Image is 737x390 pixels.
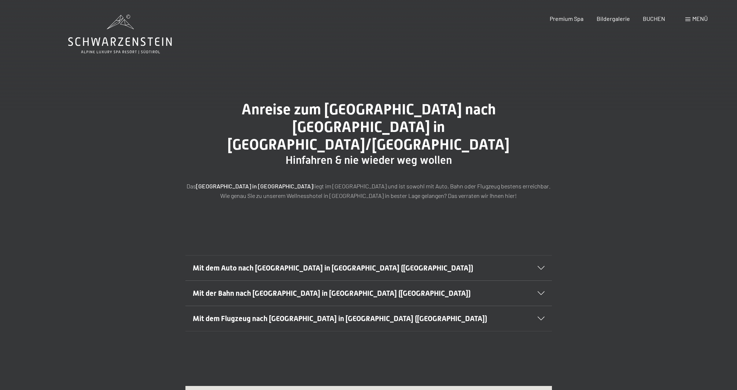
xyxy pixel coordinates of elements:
a: Bildergalerie [597,15,630,22]
p: Das liegt im [GEOGRAPHIC_DATA] und ist sowohl mit Auto, Bahn oder Flugzeug bestens erreichbar. Wi... [185,181,552,200]
span: Anreise zum [GEOGRAPHIC_DATA] nach [GEOGRAPHIC_DATA] in [GEOGRAPHIC_DATA]/[GEOGRAPHIC_DATA] [228,101,509,153]
span: Mit der Bahn nach [GEOGRAPHIC_DATA] in [GEOGRAPHIC_DATA] ([GEOGRAPHIC_DATA]) [193,289,471,298]
a: Premium Spa [550,15,583,22]
strong: [GEOGRAPHIC_DATA] in [GEOGRAPHIC_DATA] [196,183,313,190]
span: Hinfahren & nie wieder weg wollen [285,154,452,166]
a: BUCHEN [643,15,665,22]
span: Menü [692,15,708,22]
span: Mit dem Flugzeug nach [GEOGRAPHIC_DATA] in [GEOGRAPHIC_DATA] ([GEOGRAPHIC_DATA]) [193,314,487,323]
span: Mit dem Auto nach [GEOGRAPHIC_DATA] in [GEOGRAPHIC_DATA] ([GEOGRAPHIC_DATA]) [193,264,473,272]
